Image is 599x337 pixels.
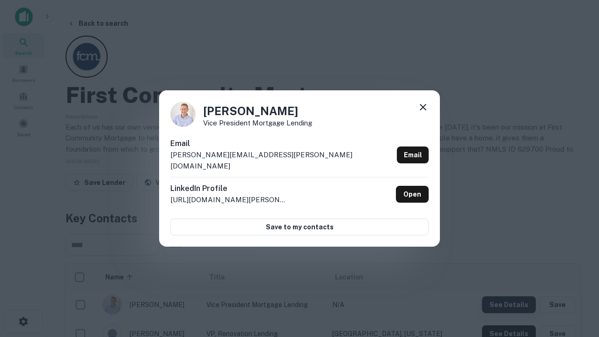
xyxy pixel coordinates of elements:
h6: Email [170,138,393,149]
a: Email [397,147,429,163]
p: [URL][DOMAIN_NAME][PERSON_NAME] [170,194,287,205]
p: Vice President Mortgage Lending [203,119,312,126]
button: Save to my contacts [170,219,429,235]
h6: LinkedIn Profile [170,183,287,194]
h4: [PERSON_NAME] [203,103,312,119]
p: [PERSON_NAME][EMAIL_ADDRESS][PERSON_NAME][DOMAIN_NAME] [170,149,393,171]
img: 1520878720083 [170,102,196,127]
a: Open [396,186,429,203]
iframe: Chat Widget [552,232,599,277]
